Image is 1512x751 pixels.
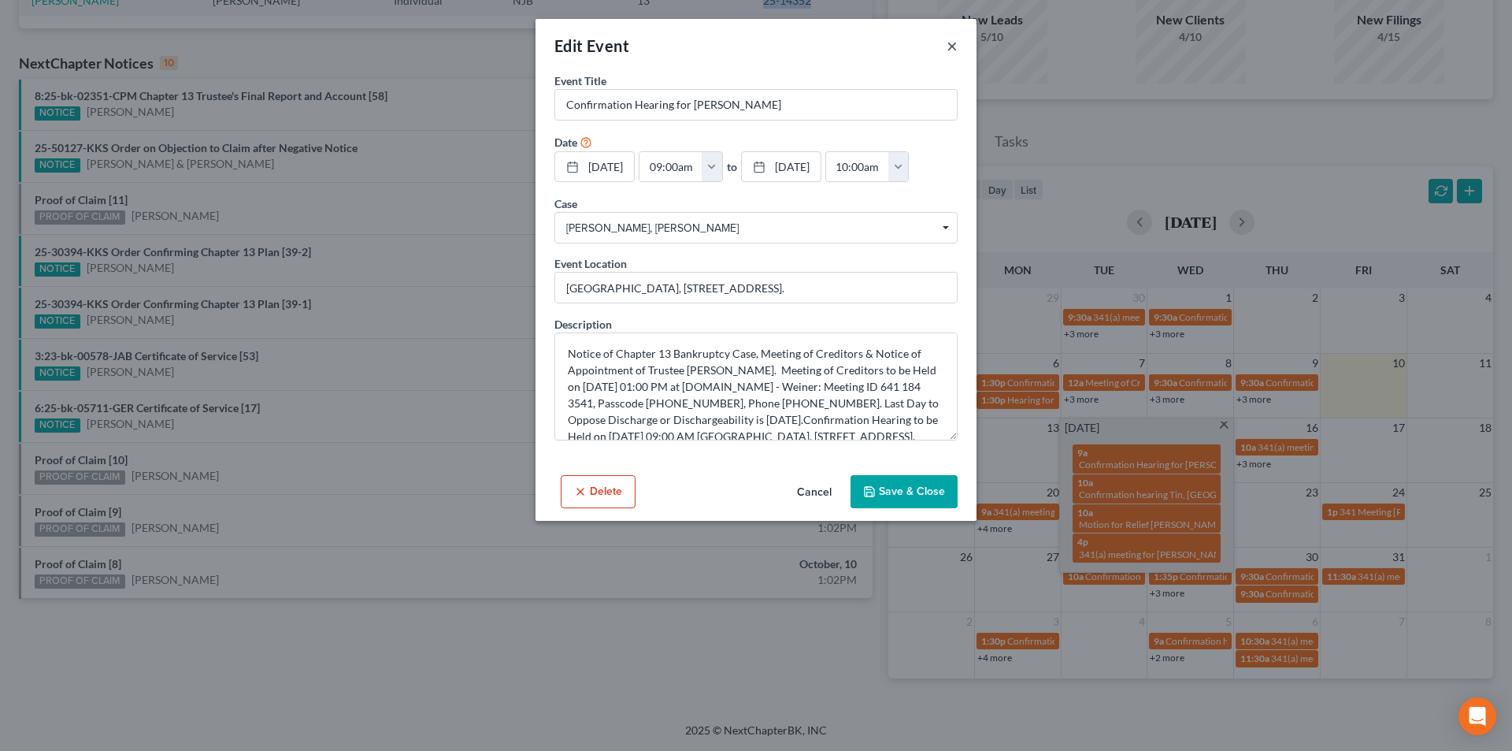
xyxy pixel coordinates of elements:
label: Description [554,316,612,333]
button: Cancel [784,477,844,508]
span: [PERSON_NAME], [PERSON_NAME] [566,220,946,236]
label: to [727,158,737,175]
label: Case [554,195,577,212]
button: Save & Close [850,475,958,508]
input: -- : -- [826,152,889,182]
a: [DATE] [555,152,634,182]
label: Event Location [554,255,627,272]
div: Open Intercom Messenger [1458,697,1496,735]
a: [DATE] [742,152,821,182]
input: Enter event name... [555,90,957,120]
span: Event Title [554,74,606,87]
button: × [947,36,958,55]
span: Edit Event [554,36,629,55]
input: -- : -- [639,152,702,182]
span: Select box activate [554,212,958,244]
input: Enter location... [555,273,957,303]
button: Delete [561,475,636,508]
label: Date [554,134,577,151]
